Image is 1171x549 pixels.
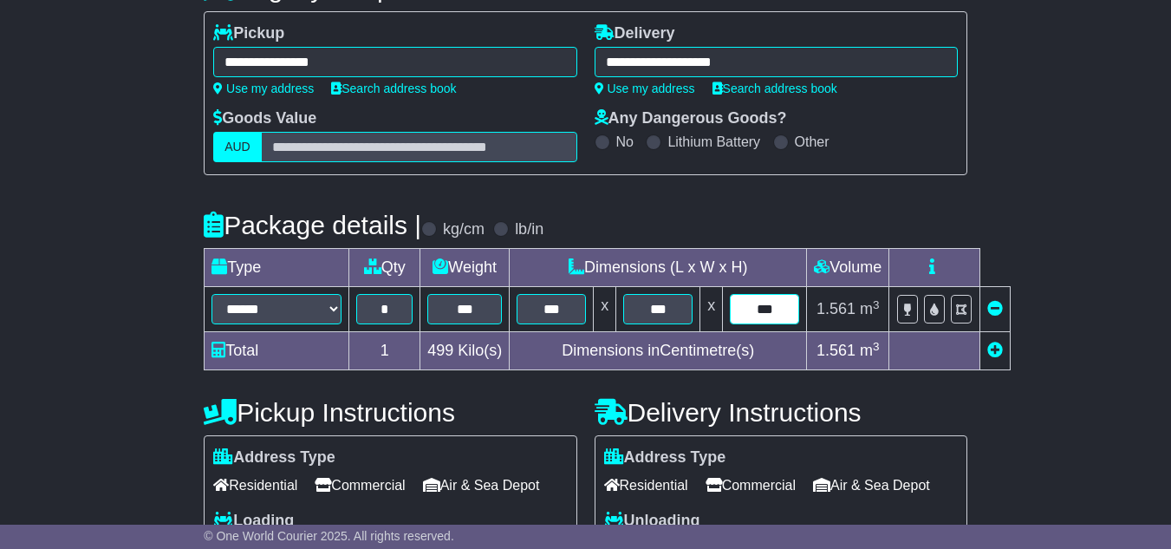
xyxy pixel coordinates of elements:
label: AUD [213,132,262,162]
span: m [860,300,880,317]
span: Air & Sea Depot [813,472,930,499]
label: Address Type [213,448,335,467]
span: © One World Courier 2025. All rights reserved. [204,529,454,543]
label: Pickup [213,24,284,43]
h4: Delivery Instructions [595,398,967,427]
span: 499 [427,342,453,359]
a: Add new item [987,342,1003,359]
td: Weight [420,249,510,287]
sup: 3 [873,298,880,311]
td: Total [205,332,349,370]
span: m [860,342,880,359]
span: Commercial [706,472,796,499]
h4: Package details | [204,211,421,239]
span: Residential [213,472,297,499]
span: Air & Sea Depot [423,472,540,499]
a: Remove this item [987,300,1003,317]
span: Commercial [315,472,405,499]
label: Any Dangerous Goods? [595,109,787,128]
label: No [616,134,634,150]
td: Qty [349,249,420,287]
label: Address Type [604,448,726,467]
td: Dimensions in Centimetre(s) [510,332,807,370]
label: Lithium Battery [667,134,760,150]
sup: 3 [873,340,880,353]
a: Search address book [331,82,456,95]
td: Dimensions (L x W x H) [510,249,807,287]
td: x [700,287,723,332]
td: 1 [349,332,420,370]
td: x [594,287,616,332]
a: Use my address [213,82,314,95]
span: 1.561 [816,300,855,317]
td: Kilo(s) [420,332,510,370]
label: lb/in [515,220,543,239]
span: 1.561 [816,342,855,359]
a: Search address book [712,82,837,95]
label: Goods Value [213,109,316,128]
h4: Pickup Instructions [204,398,576,427]
td: Type [205,249,349,287]
label: Loading [213,512,294,531]
label: Delivery [595,24,675,43]
td: Volume [807,249,889,287]
label: Unloading [604,512,700,531]
label: kg/cm [443,220,485,239]
a: Use my address [595,82,695,95]
span: Residential [604,472,688,499]
label: Other [795,134,829,150]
